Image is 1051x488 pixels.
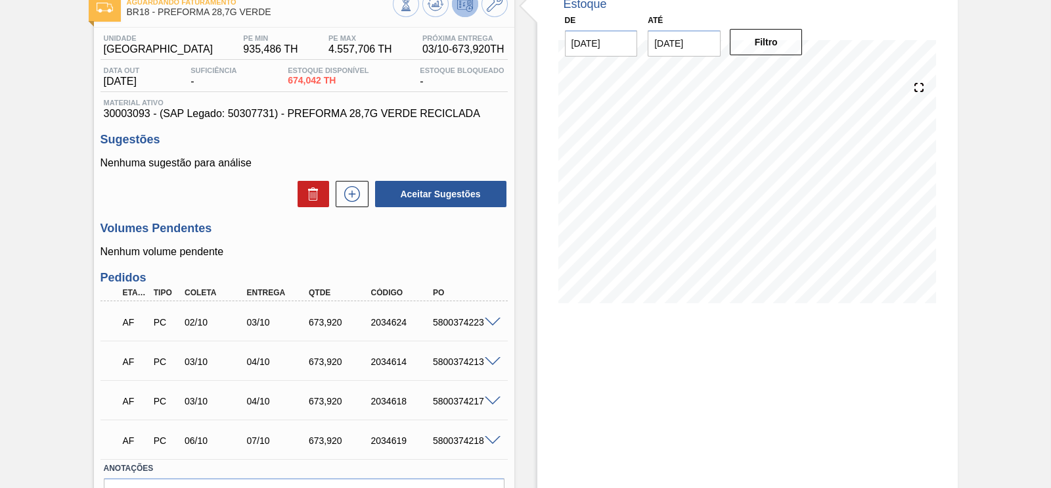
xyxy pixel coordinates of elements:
div: 2034619 [368,435,436,446]
div: 673,920 [305,396,374,406]
div: 04/10/2025 [244,396,312,406]
label: Até [648,16,663,25]
p: AF [123,356,148,367]
div: 2034618 [368,396,436,406]
p: AF [123,435,148,446]
div: 5800374218 [430,435,498,446]
div: Pedido de Compra [150,317,182,328]
span: Suficiência [190,66,236,74]
div: Pedido de Compra [150,396,182,406]
p: Nenhum volume pendente [101,246,508,258]
button: Filtro [730,29,803,55]
h3: Volumes Pendentes [101,222,508,235]
span: Próxima Entrega [422,34,504,42]
label: Anotações [104,459,504,478]
div: Aguardando Faturamento [120,387,151,416]
span: Unidade [104,34,213,42]
div: PO [430,288,498,297]
div: 2034614 [368,356,436,367]
span: 935,486 TH [243,43,298,55]
div: Etapa [120,288,151,297]
div: 2034624 [368,317,436,328]
p: AF [123,317,148,328]
div: Qtde [305,288,374,297]
div: Código [368,288,436,297]
span: PE MAX [328,34,392,42]
span: Data out [104,66,140,74]
span: 674,042 TH [288,76,369,85]
div: 04/10/2025 [244,356,312,367]
span: PE MIN [243,34,298,42]
div: Excluir Sugestões [291,181,329,207]
div: 673,920 [305,317,374,328]
div: 02/10/2025 [181,317,250,328]
div: Nova sugestão [329,181,369,207]
div: 06/10/2025 [181,435,250,446]
span: 30003093 - (SAP Legado: 50307731) - PREFORMA 28,7G VERDE RECICLADA [104,108,504,120]
span: 4.557,706 TH [328,43,392,55]
div: 673,920 [305,356,374,367]
div: 03/10/2025 [181,396,250,406]
div: 5800374213 [430,356,498,367]
button: Aceitar Sugestões [375,181,506,207]
div: 5800374217 [430,396,498,406]
div: Aguardando Faturamento [120,426,151,455]
span: [DATE] [104,76,140,87]
p: AF [123,396,148,406]
div: Pedido de Compra [150,435,182,446]
span: BR18 - PREFORMA 28,7G VERDE [127,7,393,17]
span: 03/10 - 673,920 TH [422,43,504,55]
div: - [187,66,240,87]
div: Aceitar Sugestões [369,180,508,208]
div: - [416,66,507,87]
span: Material ativo [104,99,504,107]
div: Tipo [150,288,182,297]
div: 673,920 [305,435,374,446]
div: Pedido de Compra [150,356,182,367]
div: Coleta [181,288,250,297]
span: Estoque Bloqueado [420,66,504,74]
span: [GEOGRAPHIC_DATA] [104,43,213,55]
div: Aguardando Faturamento [120,347,151,376]
h3: Sugestões [101,133,508,147]
img: Ícone [97,3,113,12]
input: dd/mm/yyyy [648,30,721,57]
div: 5800374223 [430,317,498,328]
div: Aguardando Faturamento [120,308,151,337]
input: dd/mm/yyyy [565,30,638,57]
p: Nenhuma sugestão para análise [101,157,508,169]
span: Estoque Disponível [288,66,369,74]
div: 03/10/2025 [244,317,312,328]
div: Entrega [244,288,312,297]
div: 03/10/2025 [181,356,250,367]
h3: Pedidos [101,271,508,285]
label: De [565,16,576,25]
div: 07/10/2025 [244,435,312,446]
